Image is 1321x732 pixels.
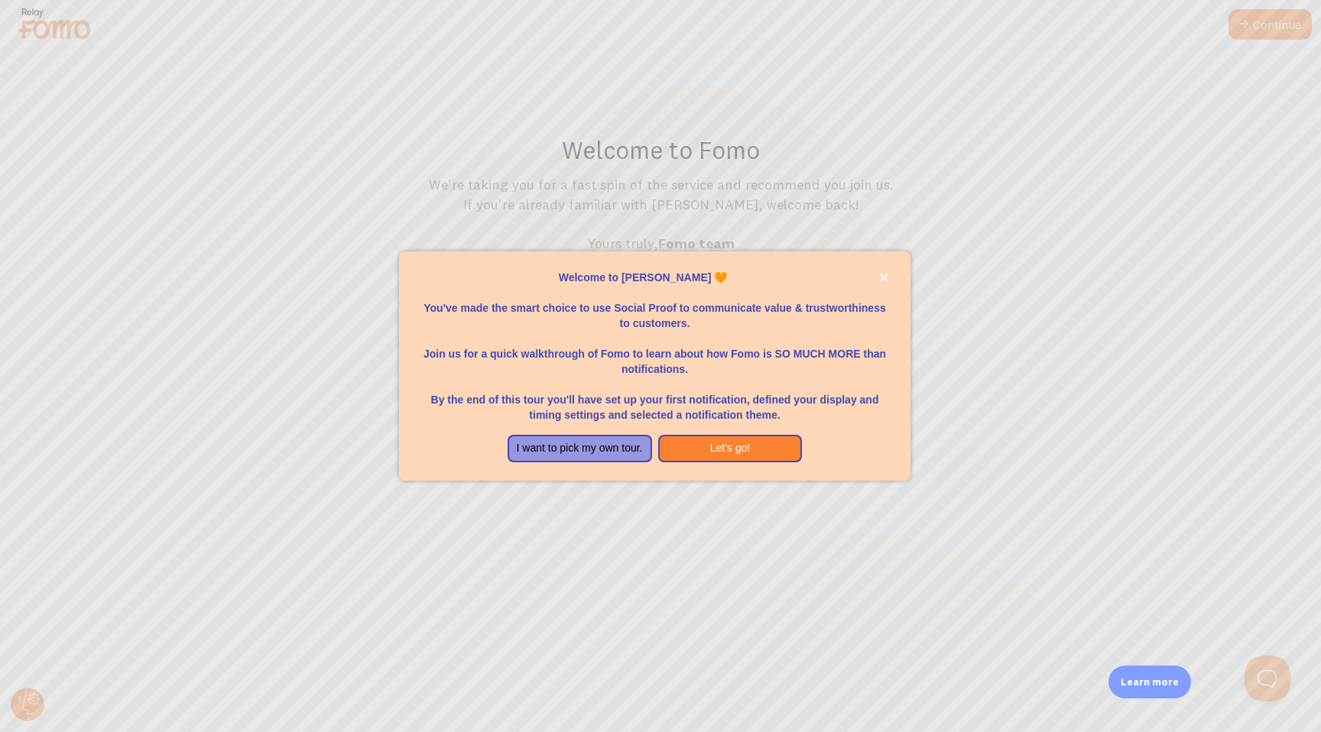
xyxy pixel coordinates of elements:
button: close, [876,270,892,286]
p: Learn more [1121,675,1179,689]
button: I want to pick my own tour. [508,435,652,462]
button: Let's go! [658,435,803,462]
p: Join us for a quick walkthrough of Fomo to learn about how Fomo is SO MUCH MORE than notifications. [417,331,892,377]
div: Welcome to Fomo, Marius 🧡You&amp;#39;ve made the smart choice to use Social Proof to communicate ... [399,251,910,481]
p: You've made the smart choice to use Social Proof to communicate value & trustworthiness to custom... [417,285,892,331]
div: Learn more [1108,666,1191,698]
p: By the end of this tour you'll have set up your first notification, defined your display and timi... [417,377,892,423]
p: Welcome to [PERSON_NAME] 🧡 [417,270,892,285]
